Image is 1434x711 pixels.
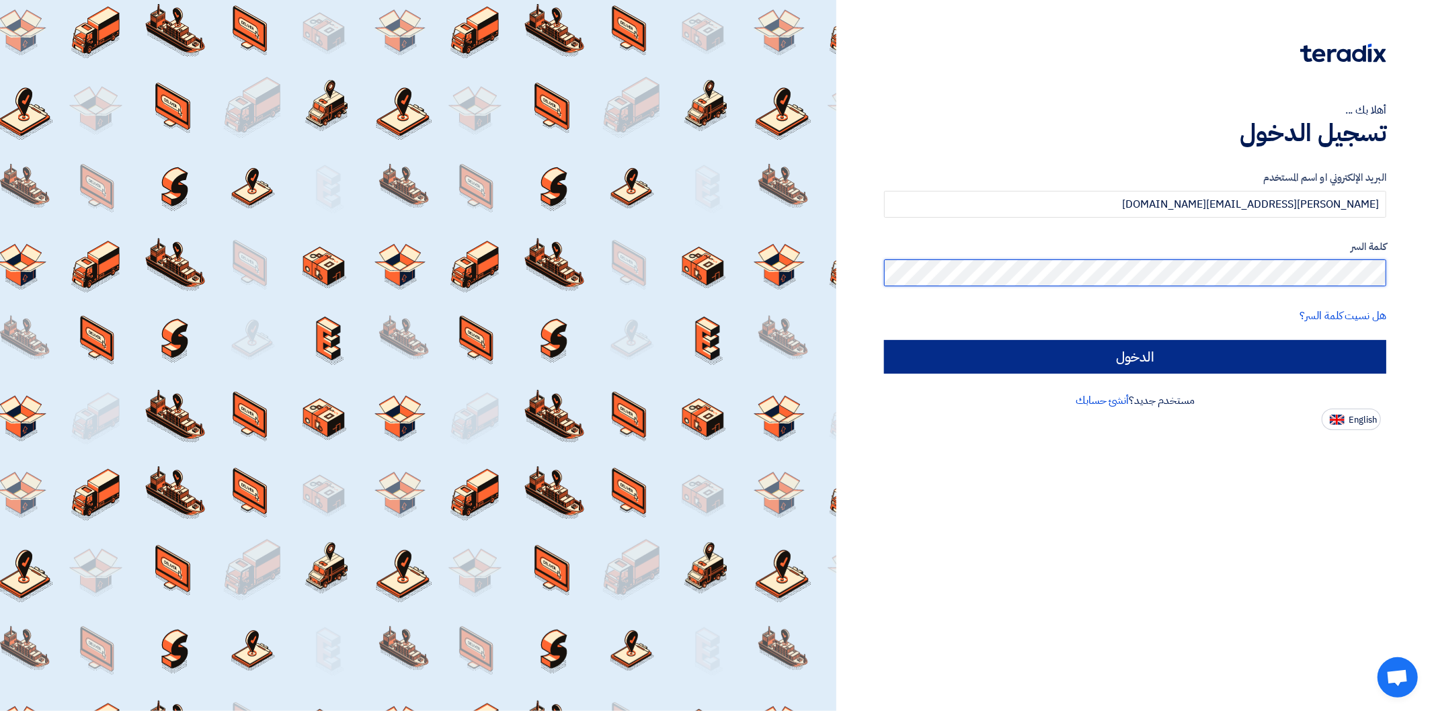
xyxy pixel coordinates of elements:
h1: تسجيل الدخول [884,118,1386,148]
a: أنشئ حسابك [1076,392,1129,409]
img: Teradix logo [1300,44,1386,62]
input: أدخل بريد العمل الإلكتروني او اسم المستخدم الخاص بك ... [884,191,1386,218]
label: كلمة السر [884,239,1386,255]
div: مستخدم جديد؟ [884,392,1386,409]
div: أهلا بك ... [884,102,1386,118]
span: English [1349,415,1377,425]
img: en-US.png [1330,415,1345,425]
button: English [1322,409,1381,430]
a: هل نسيت كلمة السر؟ [1300,308,1386,324]
a: Open chat [1378,657,1418,698]
label: البريد الإلكتروني او اسم المستخدم [884,170,1386,185]
input: الدخول [884,340,1386,374]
